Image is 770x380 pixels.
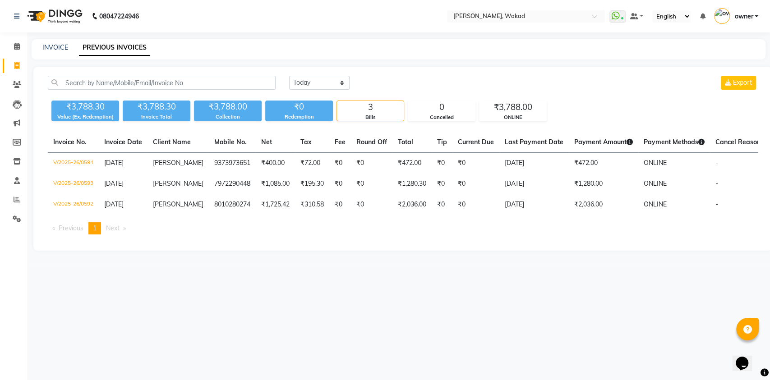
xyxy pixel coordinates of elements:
td: ₹2,036.00 [392,194,432,215]
div: Cancelled [408,114,475,121]
span: Client Name [153,138,191,146]
td: 8010280274 [209,194,256,215]
span: - [715,200,718,208]
span: [PERSON_NAME] [153,159,203,167]
td: [DATE] [499,194,569,215]
td: ₹0 [452,194,499,215]
span: - [715,179,718,188]
td: ₹1,725.42 [256,194,295,215]
span: [DATE] [104,200,124,208]
div: Invoice Total [123,113,190,121]
button: Export [721,76,756,90]
input: Search by Name/Mobile/Email/Invoice No [48,76,276,90]
td: [DATE] [499,153,569,174]
span: Payment Amount [574,138,633,146]
td: ₹0 [452,153,499,174]
img: owner [714,8,730,24]
div: ₹3,788.00 [194,101,262,113]
td: V/2025-26/0593 [48,174,99,194]
td: V/2025-26/0594 [48,153,99,174]
span: [DATE] [104,179,124,188]
td: ₹0 [329,194,351,215]
td: 7972290448 [209,174,256,194]
td: ₹0 [452,174,499,194]
span: Tip [437,138,447,146]
div: Collection [194,113,262,121]
iframe: chat widget [732,344,761,371]
td: V/2025-26/0592 [48,194,99,215]
td: ₹0 [329,153,351,174]
a: INVOICE [42,43,68,51]
span: ONLINE [644,159,667,167]
span: Last Payment Date [505,138,563,146]
span: Round Off [356,138,387,146]
td: ₹472.00 [392,153,432,174]
td: ₹195.30 [295,174,329,194]
div: ₹0 [265,101,333,113]
div: Value (Ex. Redemption) [51,113,119,121]
span: ONLINE [644,200,667,208]
span: Fee [335,138,346,146]
span: Current Due [458,138,494,146]
td: ₹0 [329,174,351,194]
span: Cancel Reason [715,138,761,146]
td: ₹0 [432,194,452,215]
span: Next [106,224,120,232]
td: ₹1,280.30 [392,174,432,194]
a: PREVIOUS INVOICES [79,40,150,56]
span: ONLINE [644,179,667,188]
td: ₹0 [432,153,452,174]
span: [PERSON_NAME] [153,179,203,188]
div: 0 [408,101,475,114]
td: ₹1,085.00 [256,174,295,194]
span: Total [398,138,413,146]
td: ₹2,036.00 [569,194,638,215]
div: ₹3,788.30 [51,101,119,113]
span: [DATE] [104,159,124,167]
td: ₹0 [351,174,392,194]
td: [DATE] [499,174,569,194]
td: 9373973651 [209,153,256,174]
td: ₹400.00 [256,153,295,174]
span: [PERSON_NAME] [153,200,203,208]
td: ₹472.00 [569,153,638,174]
td: ₹310.58 [295,194,329,215]
span: Net [261,138,272,146]
div: Bills [337,114,404,121]
b: 08047224946 [99,4,139,29]
span: Invoice Date [104,138,142,146]
span: Tax [300,138,312,146]
span: Previous [59,224,83,232]
div: ₹3,788.30 [123,101,190,113]
div: ₹3,788.00 [480,101,546,114]
span: owner [734,12,753,21]
nav: Pagination [48,222,758,234]
div: 3 [337,101,404,114]
td: ₹72.00 [295,153,329,174]
span: 1 [93,224,97,232]
span: Payment Methods [644,138,705,146]
span: Mobile No. [214,138,247,146]
div: ONLINE [480,114,546,121]
span: Export [733,78,752,87]
span: - [715,159,718,167]
div: Redemption [265,113,333,121]
td: ₹0 [351,194,392,215]
span: Invoice No. [53,138,87,146]
td: ₹1,280.00 [569,174,638,194]
td: ₹0 [432,174,452,194]
td: ₹0 [351,153,392,174]
img: logo [23,4,85,29]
